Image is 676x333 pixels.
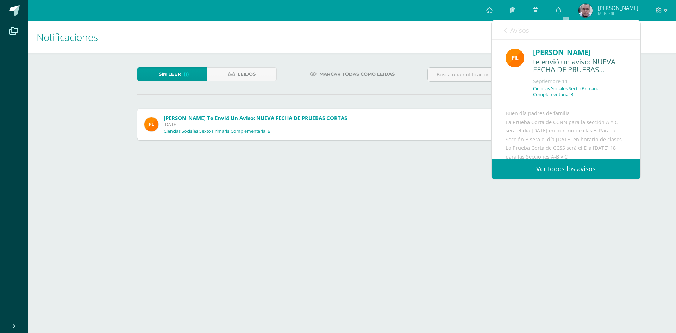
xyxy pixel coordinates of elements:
[492,159,640,179] a: Ver todos los avisos
[238,68,256,81] span: Leídos
[37,30,98,44] span: Notificaciones
[510,26,529,35] span: Avisos
[428,68,567,81] input: Busca una notificación aquí
[164,115,347,122] span: [PERSON_NAME] te envió un aviso: NUEVA FECHA DE PRUEBAS CORTAS
[506,49,524,67] img: 00e92e5268842a5da8ad8efe5964f981.png
[164,122,347,128] span: [DATE]
[144,117,158,131] img: 00e92e5268842a5da8ad8efe5964f981.png
[533,86,626,98] p: Ciencias Sociales Sexto Primaria Complementaria 'B'
[506,109,626,247] div: Buen día padres de familia La Prueba Corta de CCNN para la sección A Y C será el día [DATE] en ho...
[184,68,189,81] span: (1)
[533,58,626,74] div: te envió un aviso: NUEVA FECHA DE PRUEBAS CORTAS
[533,47,626,58] div: [PERSON_NAME]
[598,4,638,11] span: [PERSON_NAME]
[137,67,207,81] a: Sin leer(1)
[319,68,395,81] span: Marcar todas como leídas
[598,11,638,17] span: Mi Perfil
[301,67,403,81] a: Marcar todas como leídas
[207,67,277,81] a: Leídos
[164,129,271,134] p: Ciencias Sociales Sexto Primaria Complementaria 'B'
[159,68,181,81] span: Sin leer
[533,78,626,85] div: Septiembre 11
[578,4,593,18] img: cf8f1878484959486f9621e09bbf6b1c.png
